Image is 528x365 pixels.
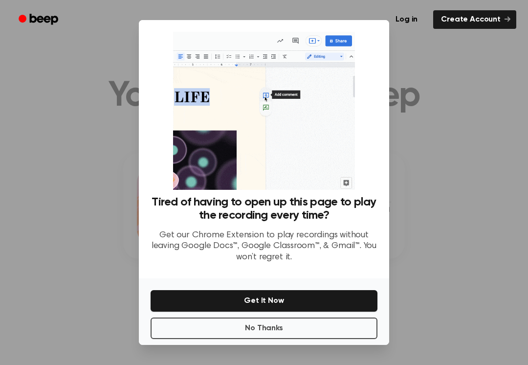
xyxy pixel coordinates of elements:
button: No Thanks [151,318,377,339]
img: Beep extension in action [173,32,354,190]
p: Get our Chrome Extension to play recordings without leaving Google Docs™, Google Classroom™, & Gm... [151,230,377,263]
a: Create Account [433,10,516,29]
h3: Tired of having to open up this page to play the recording every time? [151,196,377,222]
a: Beep [12,10,67,29]
a: Log in [386,8,427,31]
button: Get It Now [151,290,377,312]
